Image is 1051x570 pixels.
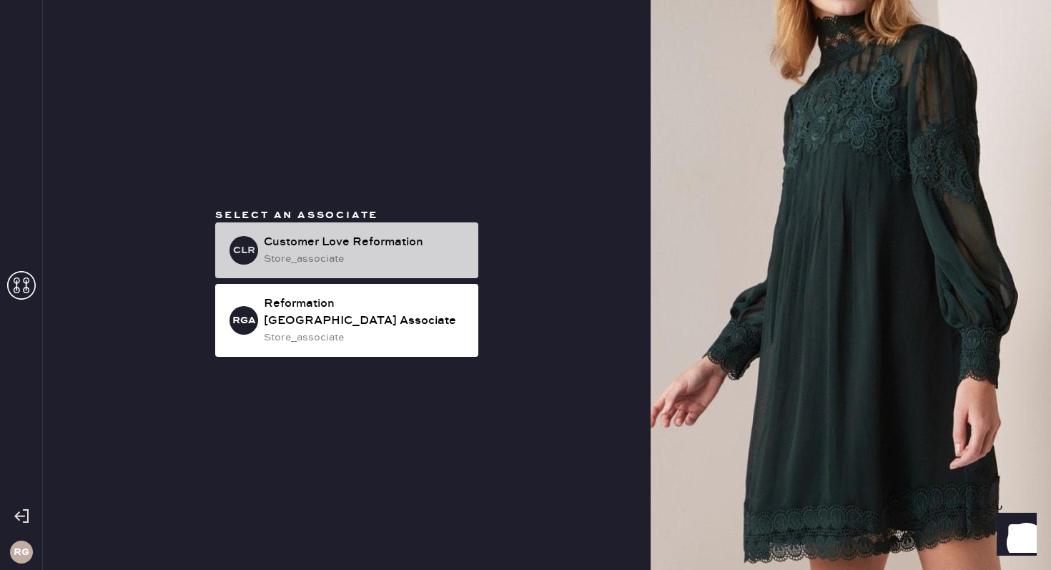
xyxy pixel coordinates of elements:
[264,330,467,345] div: store_associate
[14,547,29,557] h3: RG
[233,245,255,255] h3: CLR
[983,506,1045,567] iframe: Front Chat
[264,295,467,330] div: Reformation [GEOGRAPHIC_DATA] Associate
[264,234,467,251] div: Customer Love Reformation
[232,315,256,325] h3: RGA
[264,251,467,267] div: store_associate
[215,209,378,222] span: Select an associate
